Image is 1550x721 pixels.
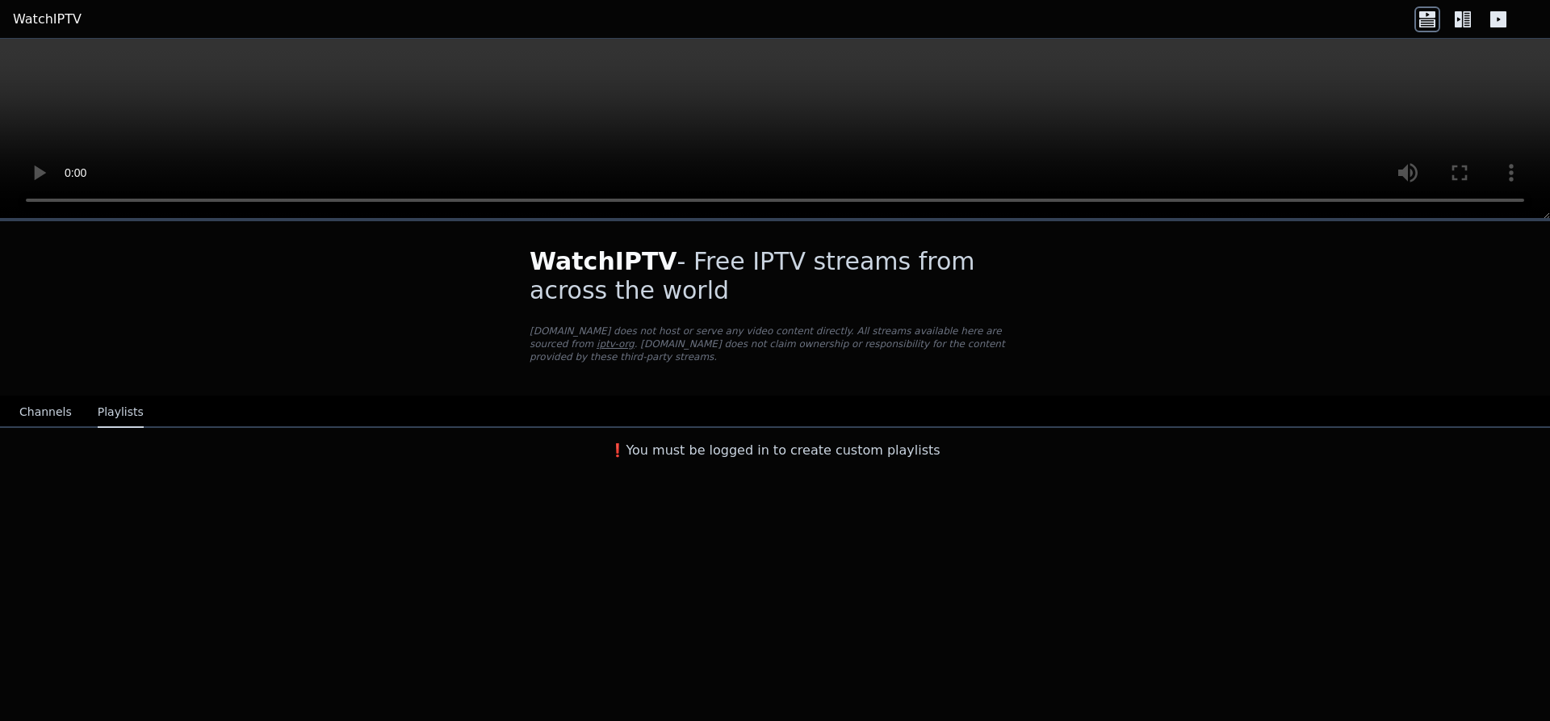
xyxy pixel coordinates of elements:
[19,397,72,428] button: Channels
[98,397,144,428] button: Playlists
[530,325,1020,363] p: [DOMAIN_NAME] does not host or serve any video content directly. All streams available here are s...
[13,10,82,29] a: WatchIPTV
[530,247,1020,305] h1: - Free IPTV streams from across the world
[504,441,1046,460] h3: ❗️You must be logged in to create custom playlists
[530,247,677,275] span: WatchIPTV
[597,338,635,350] a: iptv-org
